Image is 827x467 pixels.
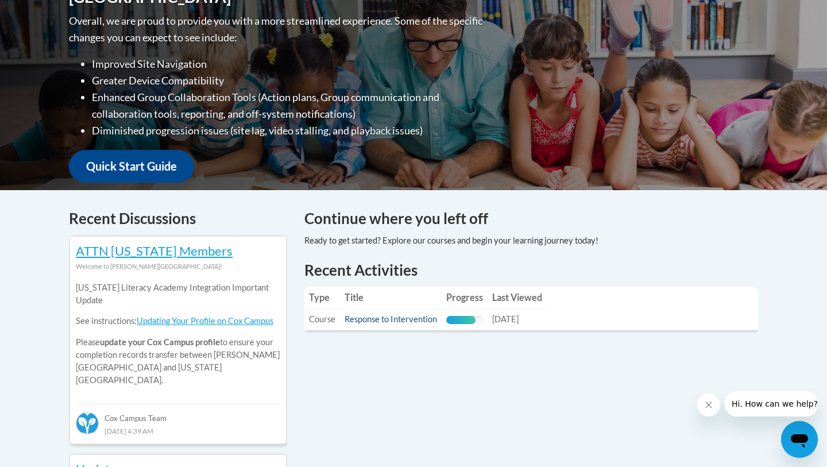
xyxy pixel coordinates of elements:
[69,13,485,46] p: Overall, we are proud to provide you with a more streamlined experience. Some of the specific cha...
[725,391,818,416] iframe: Message from company
[76,273,280,395] div: Please to ensure your completion records transfer between [PERSON_NAME][GEOGRAPHIC_DATA] and [US_...
[304,260,758,280] h1: Recent Activities
[309,314,335,324] span: Course
[69,207,287,230] h4: Recent Discussions
[442,286,488,309] th: Progress
[488,286,547,309] th: Last Viewed
[697,393,720,416] iframe: Close message
[76,403,280,424] div: Cox Campus Team
[69,150,194,183] a: Quick Start Guide
[76,243,233,258] a: ATTN [US_STATE] Members
[340,286,442,309] th: Title
[92,122,485,139] li: Diminished progression issues (site lag, video stalling, and playback issues)
[446,316,476,324] div: Progress, %
[92,89,485,122] li: Enhanced Group Collaboration Tools (Action plans, Group communication and collaboration tools, re...
[92,72,485,89] li: Greater Device Compatibility
[92,56,485,72] li: Improved Site Navigation
[76,315,280,327] p: See instructions:
[304,207,758,230] h4: Continue where you left off
[100,337,220,347] b: update your Cox Campus profile
[781,421,818,458] iframe: Button to launch messaging window
[137,316,273,326] a: Updating Your Profile on Cox Campus
[492,314,519,324] span: [DATE]
[76,412,99,435] img: Cox Campus Team
[304,286,340,309] th: Type
[345,314,437,324] a: Response to Intervention
[76,281,280,307] p: [US_STATE] Literacy Academy Integration Important Update
[76,260,280,273] div: Welcome to [PERSON_NAME][GEOGRAPHIC_DATA]!
[76,424,280,437] div: [DATE] 4:39 AM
